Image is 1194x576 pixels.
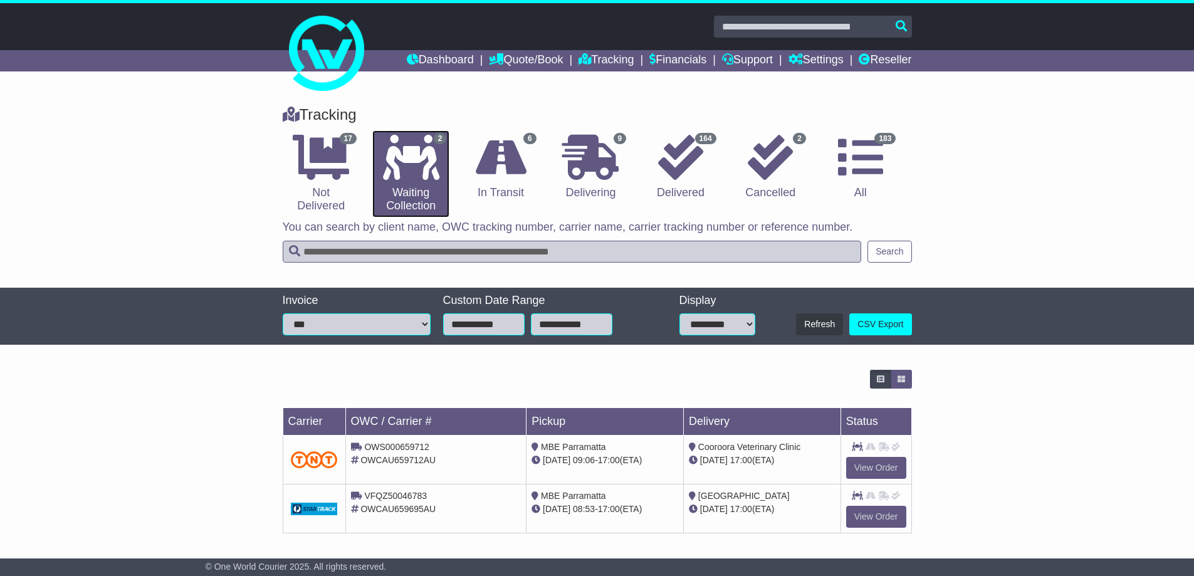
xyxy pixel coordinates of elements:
a: 164 Delivered [642,130,719,204]
span: 9 [614,133,627,144]
a: View Order [846,506,906,528]
td: Carrier [283,408,345,436]
a: 2 Waiting Collection [372,130,449,217]
span: 09:06 [573,455,595,465]
td: Pickup [526,408,684,436]
div: - (ETA) [532,454,678,467]
td: Delivery [683,408,841,436]
span: 17:00 [598,455,620,465]
span: 183 [874,133,896,144]
div: (ETA) [689,503,835,516]
a: Financials [649,50,706,71]
span: [DATE] [543,455,570,465]
button: Refresh [796,313,843,335]
button: Search [867,241,911,263]
img: TNT_Domestic.png [291,451,338,468]
span: 17:00 [730,455,752,465]
a: View Order [846,457,906,479]
span: 17:00 [598,504,620,514]
a: 183 All [822,130,899,204]
td: OWC / Carrier # [345,408,526,436]
span: [GEOGRAPHIC_DATA] [698,491,790,501]
span: OWCAU659712AU [360,455,436,465]
span: Cooroora Veterinary Clinic [698,442,800,452]
a: Tracking [579,50,634,71]
span: 17:00 [730,504,752,514]
span: [DATE] [543,504,570,514]
td: Status [841,408,911,436]
a: Reseller [859,50,911,71]
a: Support [722,50,773,71]
a: 2 Cancelled [732,130,809,204]
span: [DATE] [700,455,728,465]
span: 08:53 [573,504,595,514]
a: Quote/Book [489,50,563,71]
a: 6 In Transit [462,130,539,204]
span: 164 [695,133,716,144]
span: OWS000659712 [364,442,429,452]
div: Custom Date Range [443,294,644,308]
span: © One World Courier 2025. All rights reserved. [206,562,387,572]
img: GetCarrierServiceDarkLogo [291,503,338,515]
div: - (ETA) [532,503,678,516]
a: Settings [788,50,844,71]
span: 2 [434,133,447,144]
span: [DATE] [700,504,728,514]
a: 17 Not Delivered [283,130,360,217]
a: CSV Export [849,313,911,335]
span: 17 [340,133,357,144]
span: MBE Parramatta [541,442,605,452]
a: Dashboard [407,50,474,71]
a: 9 Delivering [552,130,629,204]
span: 2 [793,133,806,144]
div: (ETA) [689,454,835,467]
div: Tracking [276,106,918,124]
div: Display [679,294,755,308]
span: OWCAU659695AU [360,504,436,514]
div: Invoice [283,294,431,308]
span: 6 [523,133,537,144]
p: You can search by client name, OWC tracking number, carrier name, carrier tracking number or refe... [283,221,912,234]
span: MBE Parramatta [541,491,605,501]
span: VFQZ50046783 [364,491,427,501]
